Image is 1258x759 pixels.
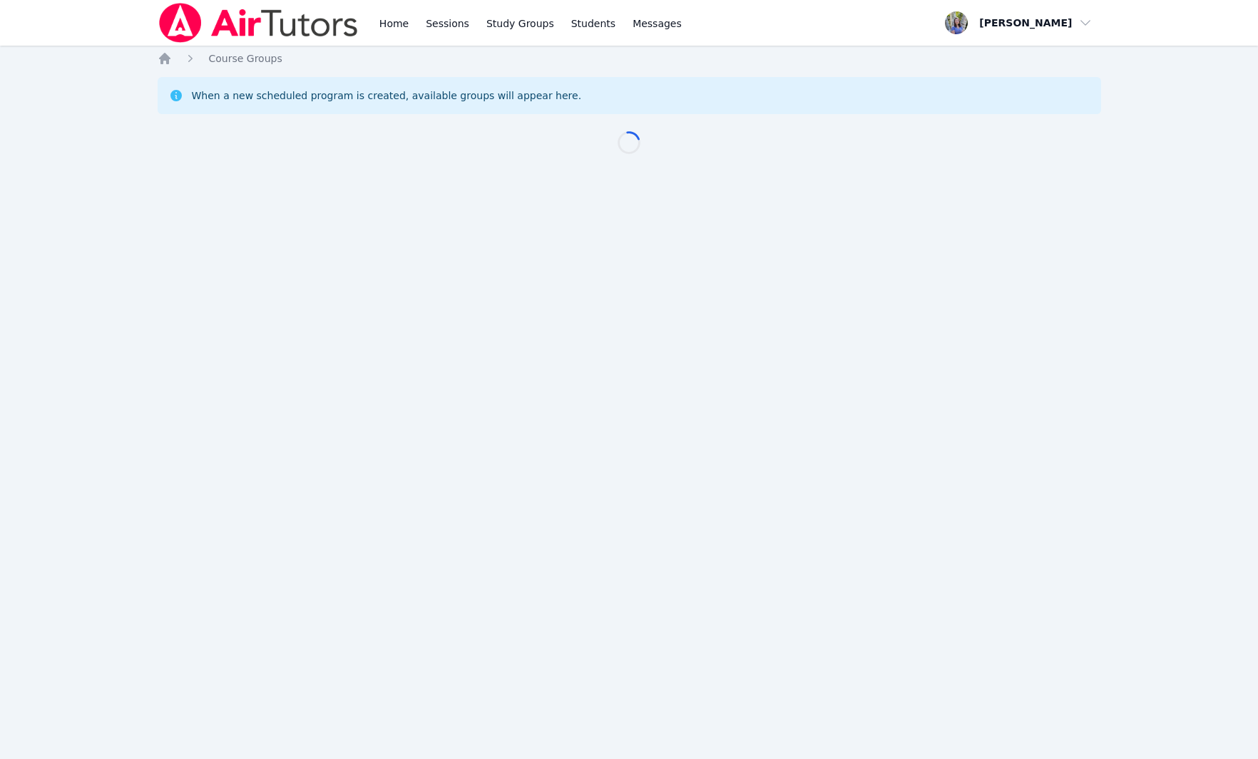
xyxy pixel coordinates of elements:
img: Air Tutors [158,3,359,43]
a: Course Groups [209,51,282,66]
span: Course Groups [209,53,282,64]
span: Messages [633,16,682,31]
div: When a new scheduled program is created, available groups will appear here. [192,88,582,103]
nav: Breadcrumb [158,51,1101,66]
